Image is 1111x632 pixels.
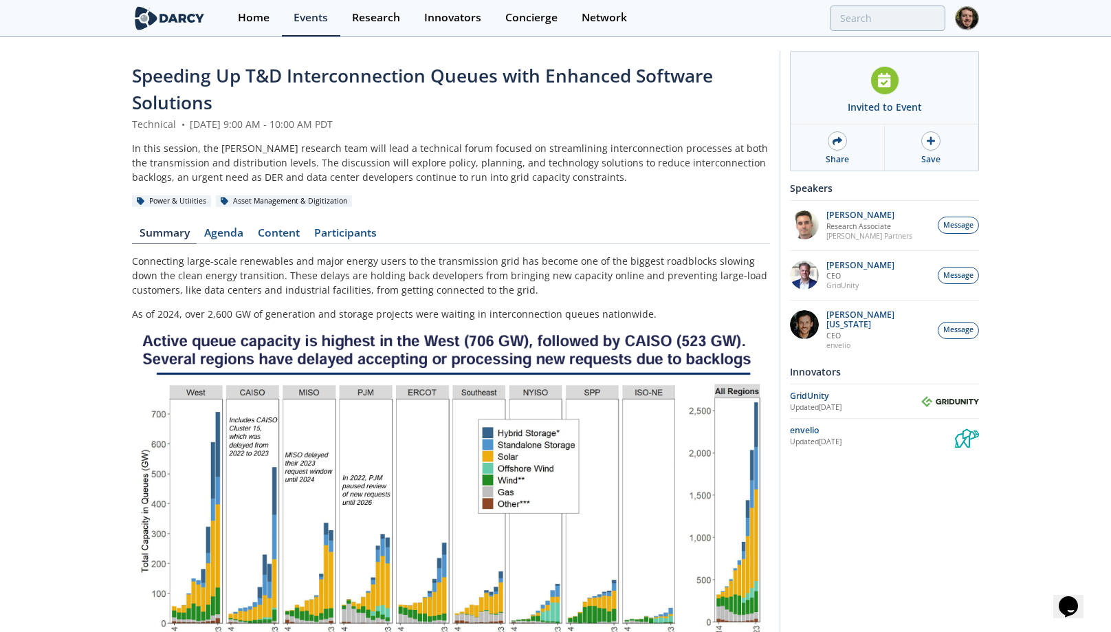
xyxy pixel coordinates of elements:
[830,6,945,31] input: Advanced Search
[826,271,894,281] p: CEO
[132,6,207,30] img: logo-wide.svg
[790,261,819,290] img: d42dc26c-2a28-49ac-afde-9b58c84c0349
[582,12,627,23] div: Network
[955,424,979,448] img: envelio
[790,437,955,448] div: Updated [DATE]
[921,153,940,166] div: Save
[943,220,973,231] span: Message
[790,310,819,339] img: 1b183925-147f-4a47-82c9-16eeeed5003c
[790,176,979,200] div: Speakers
[132,228,197,244] a: Summary
[250,228,307,244] a: Content
[790,360,979,384] div: Innovators
[790,402,921,413] div: Updated [DATE]
[132,254,770,297] p: Connecting large-scale renewables and major energy users to the transmission grid has become one ...
[826,210,912,220] p: [PERSON_NAME]
[1053,577,1097,618] iframe: chat widget
[238,12,269,23] div: Home
[848,100,922,114] div: Invited to Event
[790,424,955,437] div: envelio
[790,210,819,239] img: f1d2b35d-fddb-4a25-bd87-d4d314a355e9
[132,117,770,131] div: Technical [DATE] 9:00 AM - 10:00 AM PDT
[938,267,979,284] button: Message
[132,63,713,115] span: Speeding Up T&D Interconnection Queues with Enhanced Software Solutions
[943,325,973,336] span: Message
[921,396,979,407] img: GridUnity
[826,310,931,329] p: [PERSON_NAME][US_STATE]
[352,12,400,23] div: Research
[826,231,912,241] p: [PERSON_NAME] Partners
[132,195,211,208] div: Power & Utilities
[216,195,352,208] div: Asset Management & Digitization
[294,12,328,23] div: Events
[826,221,912,231] p: Research Associate
[790,389,979,413] a: GridUnity Updated[DATE] GridUnity
[826,331,931,340] p: CEO
[790,390,921,402] div: GridUnity
[132,141,770,184] div: In this session, the [PERSON_NAME] research team will lead a technical forum focused on streamlin...
[938,217,979,234] button: Message
[826,281,894,290] p: GridUnity
[826,153,849,166] div: Share
[179,118,187,131] span: •
[307,228,384,244] a: Participants
[790,424,979,448] a: envelio Updated[DATE] envelio
[132,307,770,321] p: As of 2024, over 2,600 GW of generation and storage projects were waiting in interconnection queu...
[938,322,979,339] button: Message
[826,261,894,270] p: [PERSON_NAME]
[505,12,558,23] div: Concierge
[197,228,250,244] a: Agenda
[826,340,931,350] p: envelio
[943,270,973,281] span: Message
[955,6,979,30] img: Profile
[424,12,481,23] div: Innovators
